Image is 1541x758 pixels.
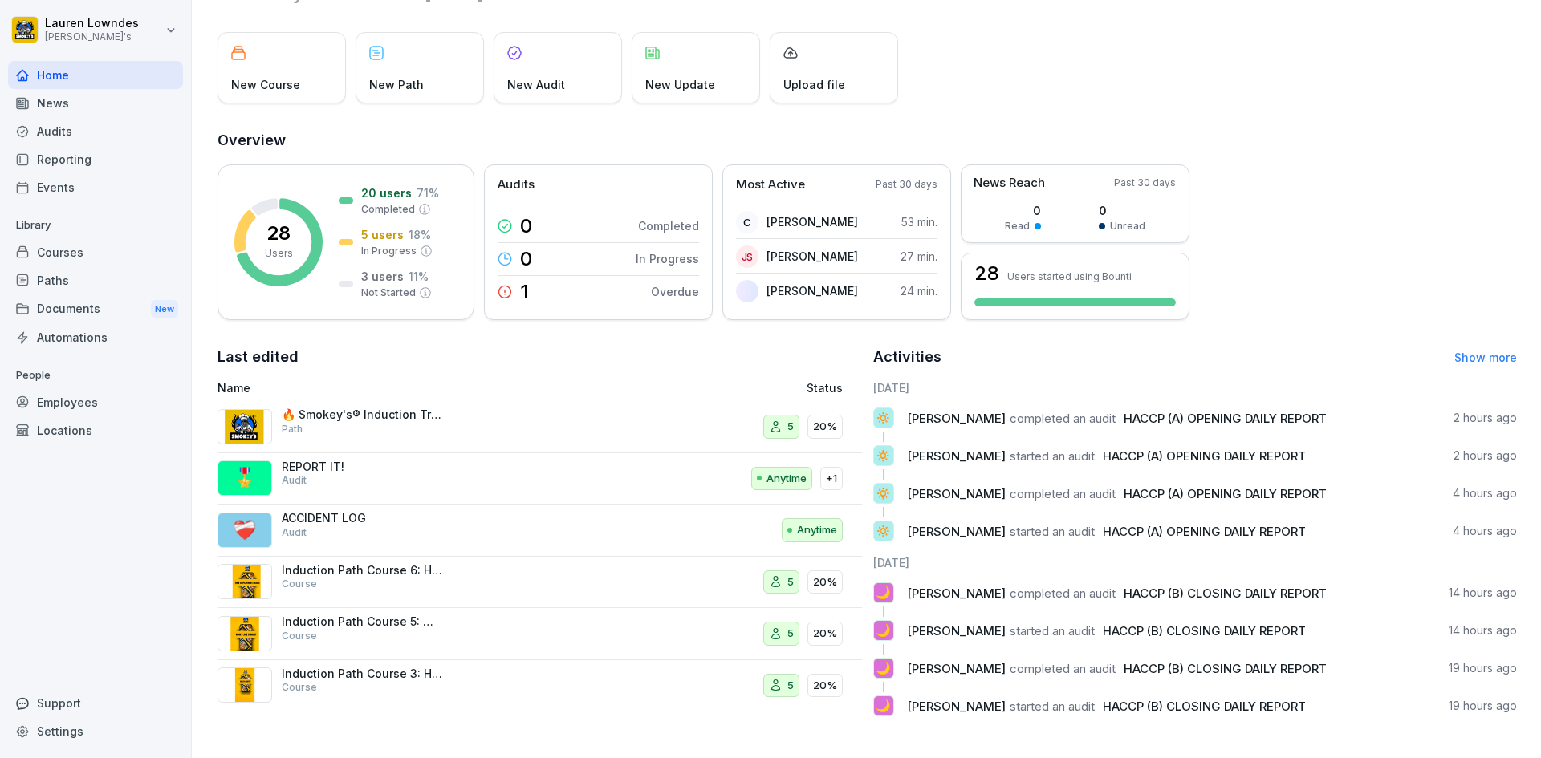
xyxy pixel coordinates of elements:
[1454,448,1517,464] p: 2 hours ago
[901,213,937,230] p: 53 min.
[8,238,183,266] a: Courses
[282,460,442,474] p: REPORT IT!
[520,217,532,236] p: 0
[520,249,532,269] p: 0
[282,577,317,591] p: Course
[218,660,862,712] a: Induction Path Course 3: Health & SafetyCourse520%
[813,419,837,435] p: 20%
[907,486,1006,501] span: [PERSON_NAME]
[797,522,837,538] p: Anytime
[8,323,183,351] div: Automations
[1005,202,1041,219] p: 0
[8,89,183,117] a: News
[282,680,317,695] p: Course
[766,248,858,265] p: [PERSON_NAME]
[876,177,937,192] p: Past 30 days
[1010,586,1116,601] span: completed an audit
[907,661,1006,676] span: [PERSON_NAME]
[282,473,307,488] p: Audit
[1010,524,1095,539] span: started an audit
[361,286,416,300] p: Not Started
[265,246,293,261] p: Users
[409,268,429,285] p: 11 %
[218,608,862,660] a: Induction Path Course 5: Workplace ConductCourse520%
[231,76,300,93] p: New Course
[766,282,858,299] p: [PERSON_NAME]
[876,582,891,604] p: 🌙
[282,563,442,578] p: Induction Path Course 6: HR & Employment Basics
[636,250,699,267] p: In Progress
[813,626,837,642] p: 20%
[218,616,272,651] img: ri4ot6gyqbtljycqcyknatnf.png
[8,717,183,745] a: Settings
[1005,219,1030,233] p: Read
[8,363,183,388] p: People
[369,76,424,93] p: New Path
[1124,586,1327,601] span: HACCP (B) CLOSING DAILY REPORT
[45,31,139,43] p: [PERSON_NAME]'s
[8,266,183,294] div: Paths
[1010,411,1116,426] span: completed an audit
[233,516,257,545] p: ❤️‍🩹
[901,248,937,265] p: 27 min.
[8,61,183,89] a: Home
[233,464,257,492] p: 🎖️
[1010,448,1095,464] span: started an audit
[361,244,417,258] p: In Progress
[1449,622,1517,638] p: 14 hours ago
[876,482,891,505] p: 🔅
[282,407,442,422] p: 🔥 Smokey's® Induction Training
[1103,448,1306,464] span: HACCP (A) OPENING DAILY REPORT
[1010,699,1095,714] span: started an audit
[218,401,862,453] a: 🔥 Smokey's® Induction TrainingPath520%
[1010,661,1116,676] span: completed an audit
[218,667,272,703] img: x9iotnk34w5qae9frfdv4s8p.png
[498,176,535,194] p: Audits
[876,407,891,429] p: 🔅
[1010,486,1116,501] span: completed an audit
[766,213,858,230] p: [PERSON_NAME]
[1124,661,1327,676] span: HACCP (B) CLOSING DAILY REPORT
[873,379,1518,396] h6: [DATE]
[507,76,565,93] p: New Audit
[8,145,183,173] a: Reporting
[1449,585,1517,601] p: 14 hours ago
[151,300,178,318] div: New
[651,283,699,300] p: Overdue
[907,586,1006,601] span: [PERSON_NAME]
[1099,202,1145,219] p: 0
[787,678,794,694] p: 5
[813,678,837,694] p: 20%
[8,117,183,145] a: Audits
[1453,485,1517,501] p: 4 hours ago
[1449,660,1517,676] p: 19 hours ago
[974,264,999,283] h3: 28
[736,211,758,233] div: C
[813,574,837,590] p: 20%
[282,525,307,540] p: Audit
[218,346,862,368] h2: Last edited
[8,294,183,324] div: Documents
[901,282,937,299] p: 24 min.
[1010,623,1095,638] span: started an audit
[826,471,837,487] p: +1
[8,416,183,444] div: Locations
[907,524,1006,539] span: [PERSON_NAME]
[1110,219,1145,233] p: Unread
[8,173,183,201] a: Events
[736,245,758,268] div: JS
[8,213,183,238] p: Library
[783,76,845,93] p: Upload file
[876,619,891,642] p: 🌙
[876,520,891,542] p: 🔅
[8,388,183,416] a: Employees
[218,505,862,557] a: ❤️‍🩹ACCIDENT LOGAuditAnytime
[787,574,794,590] p: 5
[1103,623,1306,638] span: HACCP (B) CLOSING DAILY REPORT
[282,511,442,525] p: ACCIDENT LOG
